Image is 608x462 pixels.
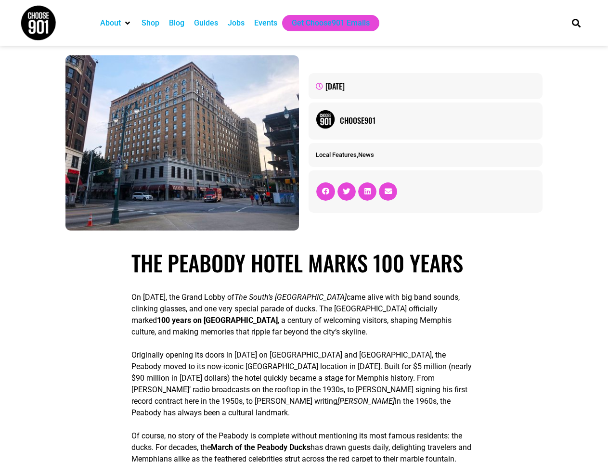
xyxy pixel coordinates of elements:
[316,151,374,158] span: ,
[316,110,335,129] img: Picture of Choose901
[358,151,374,158] a: News
[337,397,395,406] em: [PERSON_NAME]
[340,115,535,126] a: Choose901
[95,15,137,31] div: About
[100,17,121,29] a: About
[194,17,218,29] a: Guides
[358,182,376,201] div: Share on linkedin
[131,292,477,338] p: On [DATE], the Grand Lobby of came alive with big band sounds, clinking glasses, and one very spe...
[316,151,357,158] a: Local Features
[169,17,184,29] a: Blog
[379,182,397,201] div: Share on email
[568,15,584,31] div: Search
[337,182,356,201] div: Share on twitter
[131,250,477,276] h1: The Peabody Hotel Marks 100 Years
[211,443,310,452] strong: March of the Peabody Ducks
[142,17,159,29] a: Shop
[131,349,477,419] p: Originally opening its doors in [DATE] on [GEOGRAPHIC_DATA] and [GEOGRAPHIC_DATA], the Peabody mo...
[65,55,299,231] img: At the bustling city intersection, a large brick hotel showcases its striped awnings and street-l...
[292,17,370,29] a: Get Choose901 Emails
[316,182,335,201] div: Share on facebook
[325,80,345,92] time: [DATE]
[157,316,278,325] strong: 100 years on [GEOGRAPHIC_DATA]
[254,17,277,29] a: Events
[234,293,347,302] em: The South’s [GEOGRAPHIC_DATA]
[228,17,245,29] a: Jobs
[95,15,556,31] nav: Main nav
